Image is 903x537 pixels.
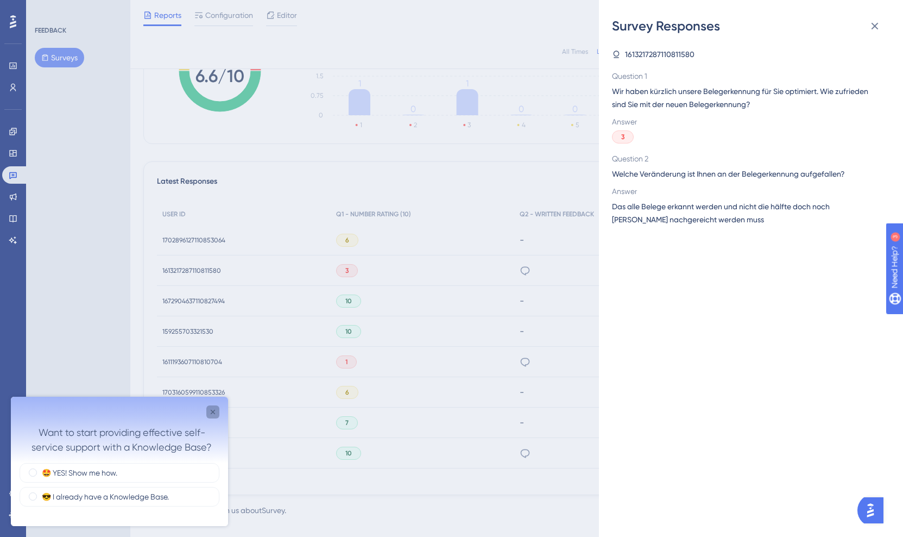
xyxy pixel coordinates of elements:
[621,133,624,141] span: 3
[612,70,881,83] span: Question 1
[75,5,79,14] div: 3
[612,185,881,198] span: Answer
[612,17,890,35] div: Survey Responses
[612,200,881,226] span: Das alle Belege erkannt werden und nicht die hälfte doch noch [PERSON_NAME] nachgereicht werden muss
[612,115,881,128] span: Answer
[26,3,68,16] span: Need Help?
[612,167,881,180] span: Welche Veränderung ist Ihnen an der Belegerkennung aufgefallen?
[857,494,890,527] iframe: UserGuiding AI Assistant Launcher
[612,152,881,165] span: Question 2
[612,85,881,111] span: Wir haben kürzlich unsere Belegerkennung für Sie optimiert. Wie zufrieden sind Sie mit der neuen ...
[625,48,694,61] span: 1613217287110811580
[11,397,228,526] iframe: UserGuiding Survey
